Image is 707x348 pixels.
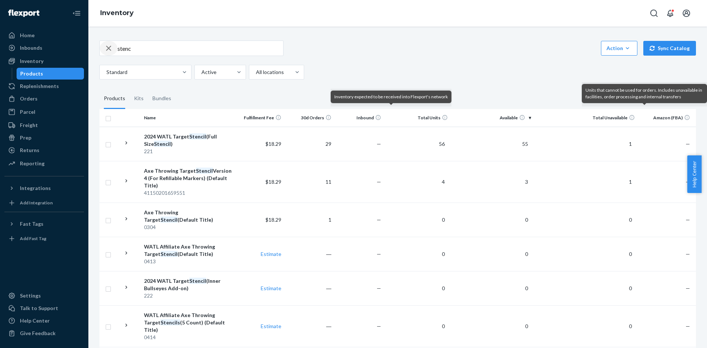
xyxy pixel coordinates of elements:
span: $18.29 [265,217,281,223]
div: Inventory expected to be received into Flexport's network [334,94,448,100]
em: Stencil [161,217,177,223]
a: Estimate [261,285,281,291]
td: ― [284,237,334,271]
div: Prep [20,134,31,141]
div: 2024 WATL Target (Inner Bullseyes Add-on) [144,277,232,292]
div: Reporting [20,160,45,167]
span: — [686,217,690,223]
span: 1 [626,141,635,147]
div: Parcel [20,108,35,116]
div: Orders [20,95,38,102]
a: Reporting [4,158,84,169]
th: 30d Orders [284,109,334,127]
div: Freight [20,122,38,129]
span: — [686,285,690,291]
a: Talk to Support [4,302,84,314]
span: 0 [626,285,635,291]
a: Add Fast Tag [4,233,84,245]
div: Kits [134,88,144,109]
th: Inbound [334,109,384,127]
div: 222 [144,292,232,299]
span: 0 [522,217,531,223]
button: Open notifications [663,6,678,21]
button: Open account menu [679,6,694,21]
a: Products [17,68,84,80]
button: Fast Tags [4,218,84,230]
span: 0 [439,251,448,257]
div: Add Fast Tag [20,235,46,242]
span: $18.29 [265,141,281,147]
span: 1 [626,179,635,185]
span: 0 [626,251,635,257]
span: — [377,141,381,147]
button: Sync Catalog [643,41,696,56]
a: Settings [4,290,84,302]
div: Settings [20,292,41,299]
span: — [686,141,690,147]
td: 1 [284,203,334,237]
span: 0 [522,323,531,329]
a: Inbounds [4,42,84,54]
th: Available [451,109,534,127]
div: Units that cannot be used for orders. Includes unavailable in facilities, order processing and in... [585,87,703,100]
div: Add Integration [20,200,53,206]
em: Stencils [161,319,180,326]
th: Name [141,109,235,127]
button: Give Feedback [4,327,84,339]
a: Prep [4,132,84,144]
td: 29 [284,127,334,161]
span: 0 [626,323,635,329]
div: Help Center [20,317,50,324]
div: Products [20,70,43,77]
div: Give Feedback [20,330,56,337]
a: Add Integration [4,197,84,209]
em: Stencil [189,133,206,140]
a: Returns [4,144,84,156]
div: 0413 [144,258,232,265]
div: Bundles [152,88,171,109]
button: Action [601,41,637,56]
div: Axe Throwing Target (Default Title) [144,209,232,224]
span: — [686,323,690,329]
div: 41150201659551 [144,189,232,197]
span: — [377,179,381,185]
a: Replenishments [4,80,84,92]
span: 0 [439,285,448,291]
input: Search inventory by name or sku [117,41,283,56]
div: Inventory [20,57,43,65]
div: WATL Affiliate Axe Throwing Target (5 Count) (Default Title) [144,312,232,334]
span: 56 [436,141,448,147]
button: Close Navigation [69,6,84,21]
button: Help Center [687,155,701,193]
em: Stencil [196,168,213,174]
div: Action [606,45,632,52]
div: Inbounds [20,44,42,52]
th: Fulfillment Fee [235,109,284,127]
span: 0 [522,285,531,291]
input: Active [201,68,201,76]
div: Integrations [20,184,51,192]
div: Fast Tags [20,220,43,228]
div: WATL Affiliate Axe Throwing Target (Default Title) [144,243,232,258]
div: 0414 [144,334,232,341]
div: Replenishments [20,82,59,90]
a: Help Center [4,315,84,327]
span: 0 [439,323,448,329]
em: Stencil [154,141,171,147]
span: 55 [519,141,531,147]
span: 3 [522,179,531,185]
a: Inventory [100,9,134,17]
a: Parcel [4,106,84,118]
span: — [377,217,381,223]
th: Total Units [384,109,451,127]
div: 2024 WATL Target (Full Size ) [144,133,232,148]
button: Integrations [4,182,84,194]
span: — [377,251,381,257]
input: All locations [255,68,256,76]
div: Axe Throwing Target Version 4 (For Refillable Markers) (Default Title) [144,167,232,189]
span: 4 [439,179,448,185]
span: — [377,285,381,291]
a: Orders [4,93,84,105]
